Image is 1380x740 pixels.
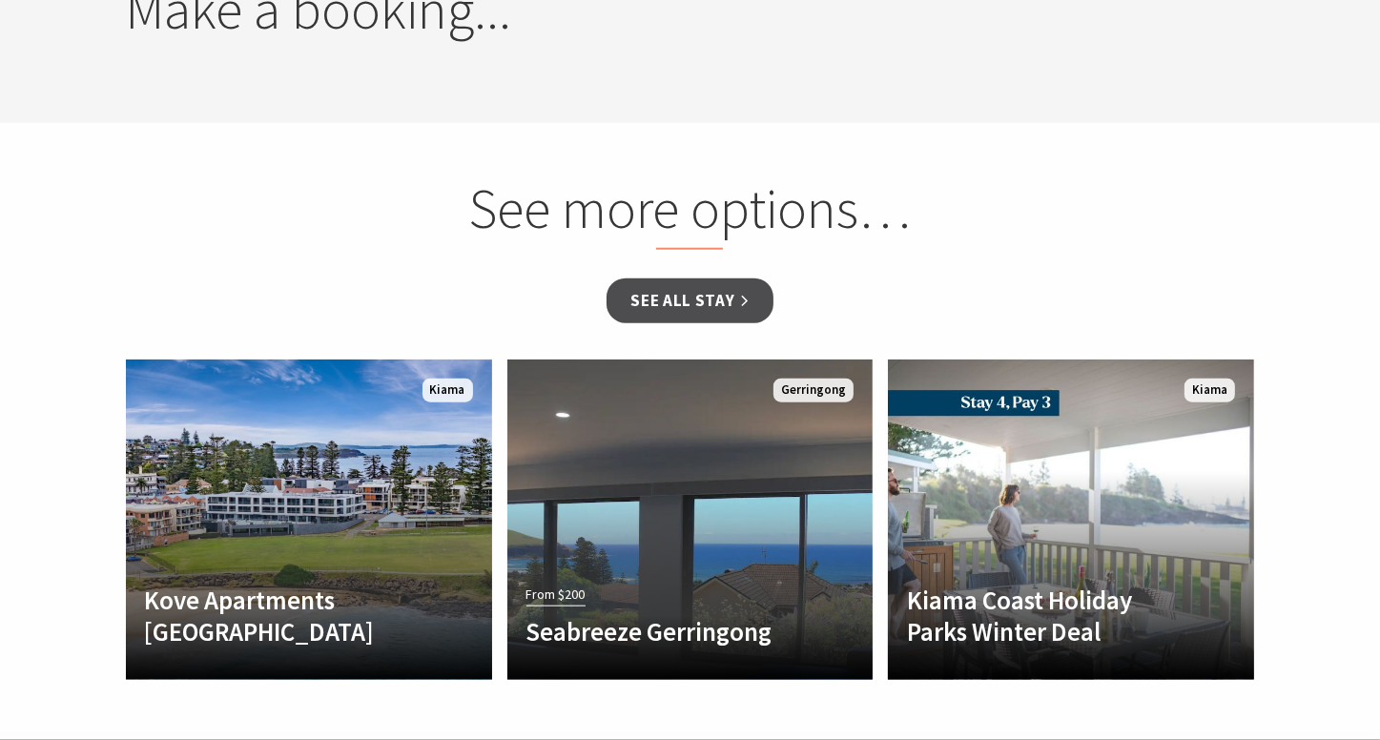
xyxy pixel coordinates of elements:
span: From $200 [526,584,586,606]
a: Another Image Used Kiama Coast Holiday Parks Winter Deal Kiama [888,360,1254,680]
span: Gerringong [773,379,854,402]
a: Another Image Used Kove Apartments [GEOGRAPHIC_DATA] Kiama [126,360,492,680]
h4: Kove Apartments [GEOGRAPHIC_DATA] [145,585,418,647]
a: From $200 Seabreeze Gerringong Gerringong [507,360,874,680]
a: See all Stay [607,278,772,323]
h2: See more options… [326,175,1054,250]
h4: Seabreeze Gerringong [526,616,799,647]
span: Kiama [422,379,473,402]
span: Kiama [1184,379,1235,402]
h4: Kiama Coast Holiday Parks Winter Deal [907,585,1180,647]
